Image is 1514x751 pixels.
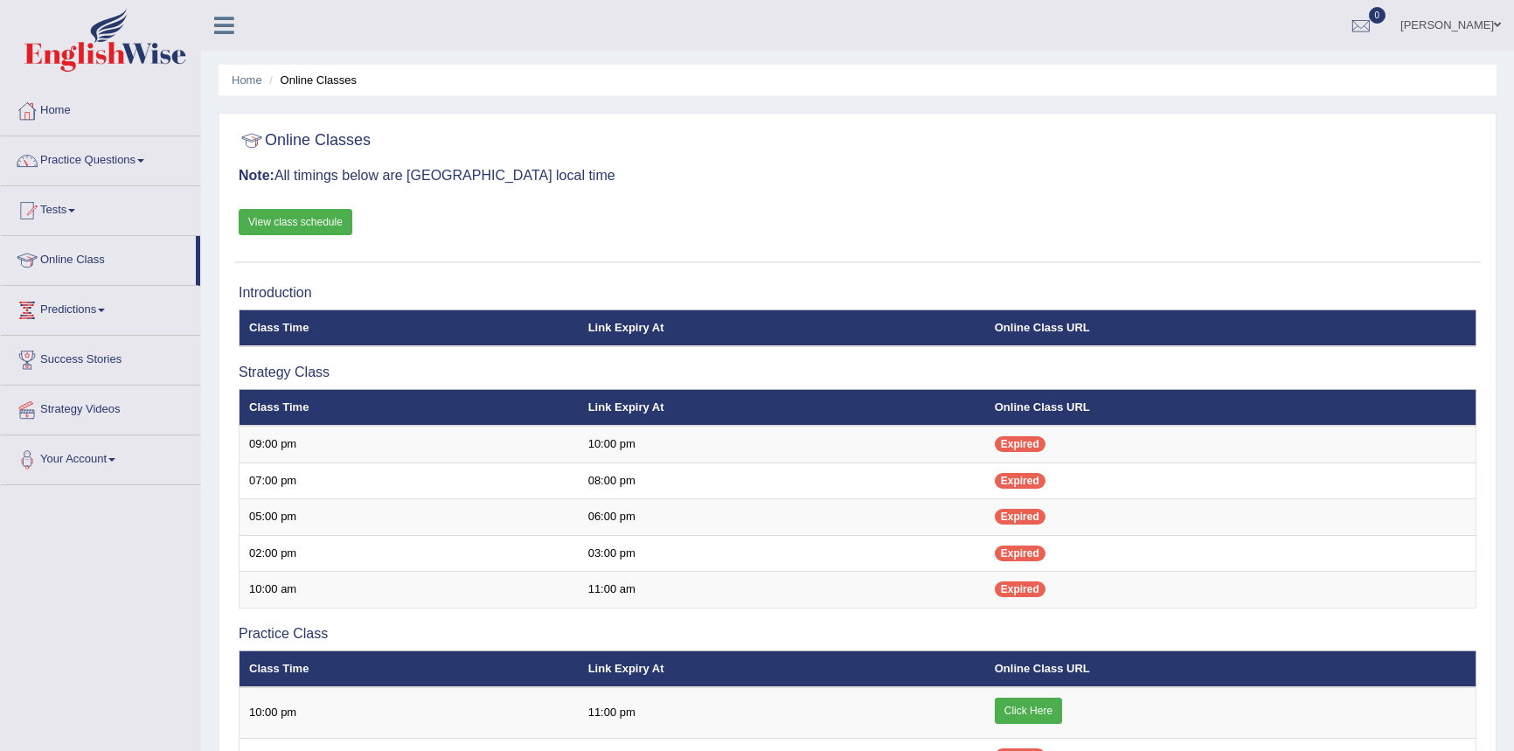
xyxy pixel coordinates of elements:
h3: Introduction [239,285,1476,301]
th: Link Expiry At [579,650,985,687]
th: Online Class URL [985,389,1476,426]
span: Expired [995,436,1045,452]
b: Note: [239,168,274,183]
td: 02:00 pm [240,535,579,572]
a: Home [232,73,262,87]
span: Expired [995,546,1045,561]
td: 05:00 pm [240,499,579,536]
h3: Practice Class [239,626,1476,642]
span: 0 [1369,7,1386,24]
li: Online Classes [265,72,357,88]
th: Class Time [240,650,579,687]
a: Click Here [995,698,1062,724]
th: Class Time [240,309,579,346]
a: Tests [1,186,200,230]
a: Online Class [1,236,196,280]
td: 09:00 pm [240,426,579,462]
td: 08:00 pm [579,462,985,499]
td: 10:00 am [240,572,579,608]
span: Expired [995,581,1045,597]
th: Link Expiry At [579,389,985,426]
td: 10:00 pm [240,687,579,739]
a: View class schedule [239,209,352,235]
a: Strategy Videos [1,386,200,429]
td: 11:00 am [579,572,985,608]
td: 07:00 pm [240,462,579,499]
td: 10:00 pm [579,426,985,462]
td: 11:00 pm [579,687,985,739]
a: Your Account [1,435,200,479]
a: Practice Questions [1,136,200,180]
span: Expired [995,509,1045,525]
th: Online Class URL [985,309,1476,346]
td: 03:00 pm [579,535,985,572]
span: Expired [995,473,1045,489]
a: Predictions [1,286,200,330]
a: Success Stories [1,336,200,379]
th: Class Time [240,389,579,426]
th: Online Class URL [985,650,1476,687]
h2: Online Classes [239,128,371,154]
h3: Strategy Class [239,365,1476,380]
td: 06:00 pm [579,499,985,536]
h3: All timings below are [GEOGRAPHIC_DATA] local time [239,168,1476,184]
th: Link Expiry At [579,309,985,346]
a: Home [1,87,200,130]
